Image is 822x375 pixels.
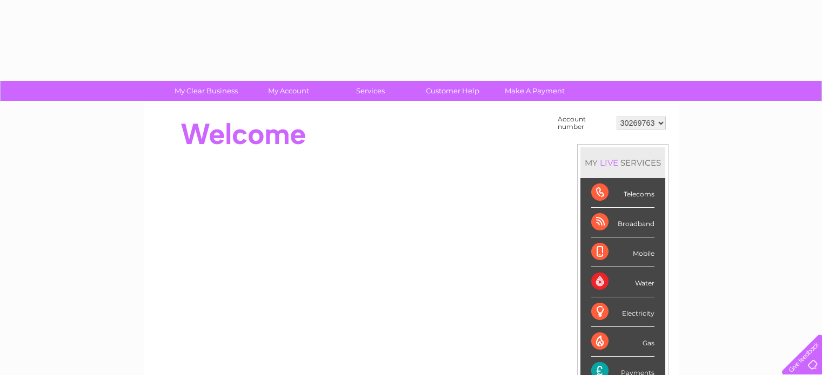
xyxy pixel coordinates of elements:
div: Mobile [591,237,654,267]
div: Electricity [591,297,654,327]
div: Gas [591,327,654,357]
div: MY SERVICES [580,147,665,178]
a: My Account [244,81,333,101]
td: Account number [555,113,614,133]
div: Broadband [591,208,654,237]
div: Telecoms [591,178,654,208]
a: Services [326,81,415,101]
a: My Clear Business [162,81,251,101]
a: Customer Help [408,81,497,101]
div: Water [591,267,654,297]
div: LIVE [598,158,620,168]
a: Make A Payment [490,81,579,101]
